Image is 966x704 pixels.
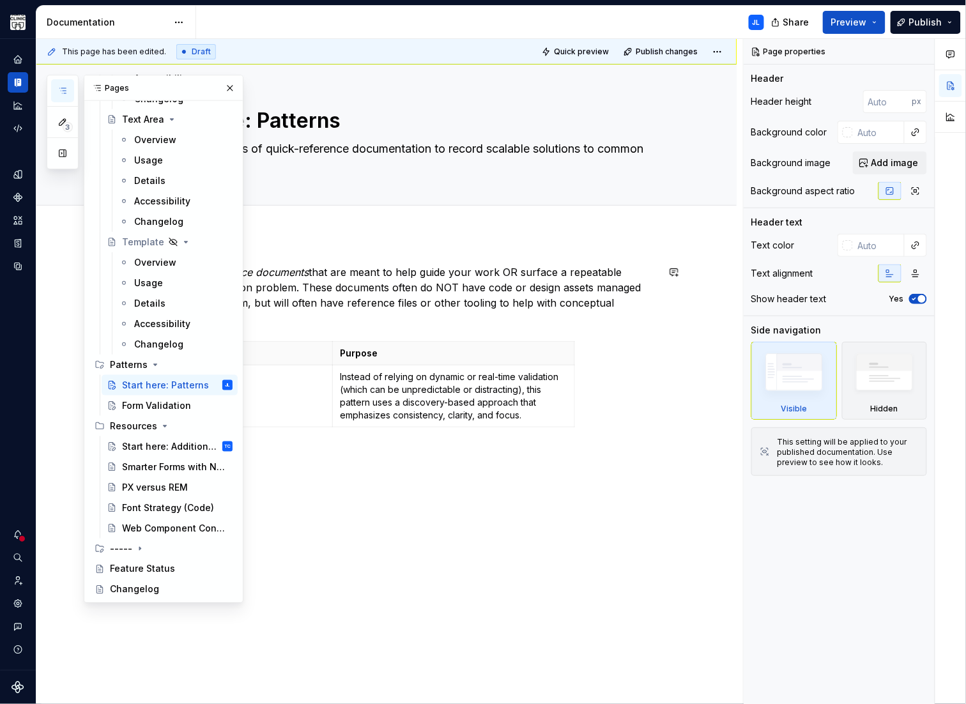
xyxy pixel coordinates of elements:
span: Quick preview [554,47,609,57]
div: JL [753,17,760,27]
a: Analytics [8,95,28,116]
div: Changelog [134,215,183,228]
div: Details [134,174,165,187]
a: Storybook stories [8,233,28,254]
a: Accessibility [114,191,238,211]
div: Hidden [871,404,898,414]
a: Usage [114,273,238,293]
div: Overview [134,134,176,146]
span: This page has been edited. [62,47,166,57]
button: Quick preview [538,43,615,61]
div: Accessibility [134,195,190,208]
div: Visible [751,342,837,420]
a: Feature Status [89,559,238,579]
div: Documentation [47,16,167,29]
span: 3 [63,122,73,132]
button: Contact support [8,616,28,637]
div: Design tokens [8,164,28,185]
div: Text Area [122,113,164,126]
p: px [912,96,922,107]
div: Visible [781,404,807,414]
span: Share [783,16,809,29]
button: Add image [853,151,927,174]
input: Auto [863,90,912,113]
textarea: Start here: Patterns [144,105,655,136]
a: Invite team [8,570,28,591]
div: Accessibility [134,318,190,330]
div: Start here: Additional Guidance [122,440,220,453]
a: Usage [114,150,238,171]
button: Publish [891,11,961,34]
input: Auto [853,234,905,257]
div: Patterns [110,358,148,371]
textarea: Patterns are pieces of quick-reference documentation to record scalable solutions to common probl... [144,139,655,174]
button: Notifications [8,524,28,545]
div: ----- [89,539,238,559]
span: Add image [871,157,919,169]
a: Code automation [8,118,28,139]
button: Search ⌘K [8,547,28,568]
div: PX versus REM [122,481,188,494]
a: Text Area [102,109,238,130]
div: Start here: Patterns [122,379,209,392]
div: Changelog [110,583,159,596]
a: Data sources [8,256,28,277]
div: Background color [751,126,827,139]
div: Web Component Console Errors [122,522,227,535]
div: Header height [751,95,812,108]
a: Details [114,171,238,191]
button: Preview [823,11,885,34]
a: Supernova Logo [11,681,24,694]
div: Pages [84,75,243,101]
div: Usage [134,154,163,167]
div: Resources [89,416,238,436]
div: Details [134,297,165,310]
a: Assets [8,210,28,231]
div: This setting will be applied to your published documentation. Use preview to see how it looks. [778,437,919,468]
div: Settings [8,593,28,614]
a: Documentation [8,72,28,93]
a: Home [8,49,28,70]
div: ----- [110,542,132,555]
div: JL [226,379,230,392]
div: Patterns [89,355,238,375]
button: Share [765,11,818,34]
span: Publish [909,16,942,29]
div: Usage [134,277,163,289]
a: Start here: Additional GuidanceTC [102,436,238,457]
a: Accessibility [114,314,238,334]
div: Text color [751,239,795,252]
div: Changelog [134,338,183,351]
div: Side navigation [751,324,822,337]
a: Components [8,187,28,208]
div: Template [122,236,164,249]
label: Yes [889,294,904,304]
a: Form Validation [102,395,238,416]
a: Web Component Console Errors [102,518,238,539]
div: Background image [751,157,831,169]
span: Draft [192,47,211,57]
div: Text alignment [751,267,813,280]
div: Hidden [842,342,928,420]
a: Changelog [114,334,238,355]
a: Template [102,232,238,252]
a: Smarter Forms with Native Validation APIs [102,457,238,477]
div: Header [751,72,784,85]
p: Patterns are that are meant to help guide your work OR surface a repeatable solution to a common ... [146,264,657,326]
a: Font Strategy (Code) [102,498,238,518]
div: Form Validation [122,399,191,412]
p: Purpose [341,347,567,360]
input: Auto [853,121,905,144]
div: Smarter Forms with Native Validation APIs [122,461,227,473]
a: Changelog [89,579,238,600]
div: Overview [134,256,176,269]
